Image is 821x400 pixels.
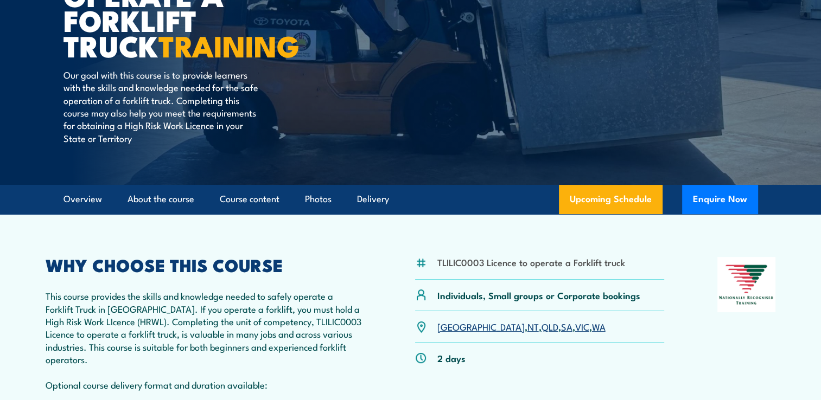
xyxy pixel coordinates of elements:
[437,320,606,333] p: , , , , ,
[437,352,466,364] p: 2 days
[717,257,776,312] img: Nationally Recognised Training logo.
[559,185,663,214] a: Upcoming Schedule
[63,68,262,144] p: Our goal with this course is to provide learners with the skills and knowledge needed for the saf...
[46,289,362,391] p: This course provides the skills and knowledge needed to safely operate a Forklift Truck in [GEOGR...
[46,257,362,272] h2: WHY CHOOSE THIS COURSE
[592,320,606,333] a: WA
[357,185,389,214] a: Delivery
[437,320,525,333] a: [GEOGRAPHIC_DATA]
[527,320,539,333] a: NT
[542,320,558,333] a: QLD
[561,320,572,333] a: SA
[575,320,589,333] a: VIC
[437,256,625,268] li: TLILIC0003 Licence to operate a Forklift truck
[63,185,102,214] a: Overview
[128,185,194,214] a: About the course
[158,22,300,67] strong: TRAINING
[220,185,279,214] a: Course content
[305,185,332,214] a: Photos
[682,185,758,214] button: Enquire Now
[437,289,640,301] p: Individuals, Small groups or Corporate bookings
